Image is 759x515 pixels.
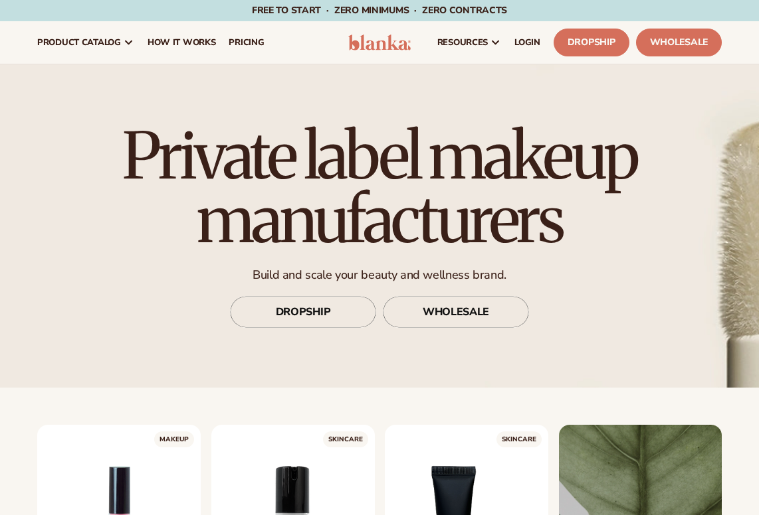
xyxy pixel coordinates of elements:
a: pricing [222,21,271,64]
span: resources [437,37,488,48]
a: LOGIN [508,21,547,64]
a: WHOLESALE [383,296,529,328]
a: Wholesale [636,29,722,56]
span: product catalog [37,37,121,48]
a: product catalog [31,21,141,64]
img: logo [348,35,410,50]
a: DROPSHIP [230,296,376,328]
span: How It Works [148,37,216,48]
span: LOGIN [514,37,540,48]
a: Dropship [554,29,629,56]
p: Build and scale your beauty and wellness brand. [84,267,675,283]
a: resources [431,21,508,64]
a: How It Works [141,21,223,64]
span: Free to start · ZERO minimums · ZERO contracts [252,4,507,17]
span: pricing [229,37,264,48]
h1: Private label makeup manufacturers [84,124,675,252]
